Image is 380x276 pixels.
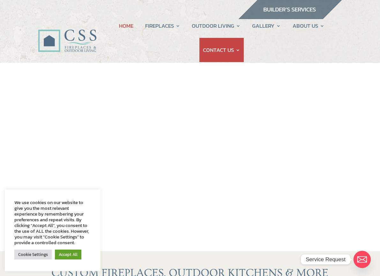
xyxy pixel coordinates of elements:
a: builder services construction supply [238,13,342,21]
a: Cookie Settings [14,250,52,259]
a: HOME [119,14,133,38]
a: FIREPLACES [145,14,180,38]
a: ABOUT US [293,14,324,38]
a: OUTDOOR LIVING [192,14,241,38]
a: GALLERY [252,14,281,38]
div: We use cookies on our website to give you the most relevant experience by remembering your prefer... [14,200,91,245]
a: Accept All [55,250,81,259]
a: Email [354,251,371,268]
img: CSS Fireplaces & Outdoor Living (Formerly Construction Solutions & Supply)- Jacksonville Ormond B... [38,14,96,55]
